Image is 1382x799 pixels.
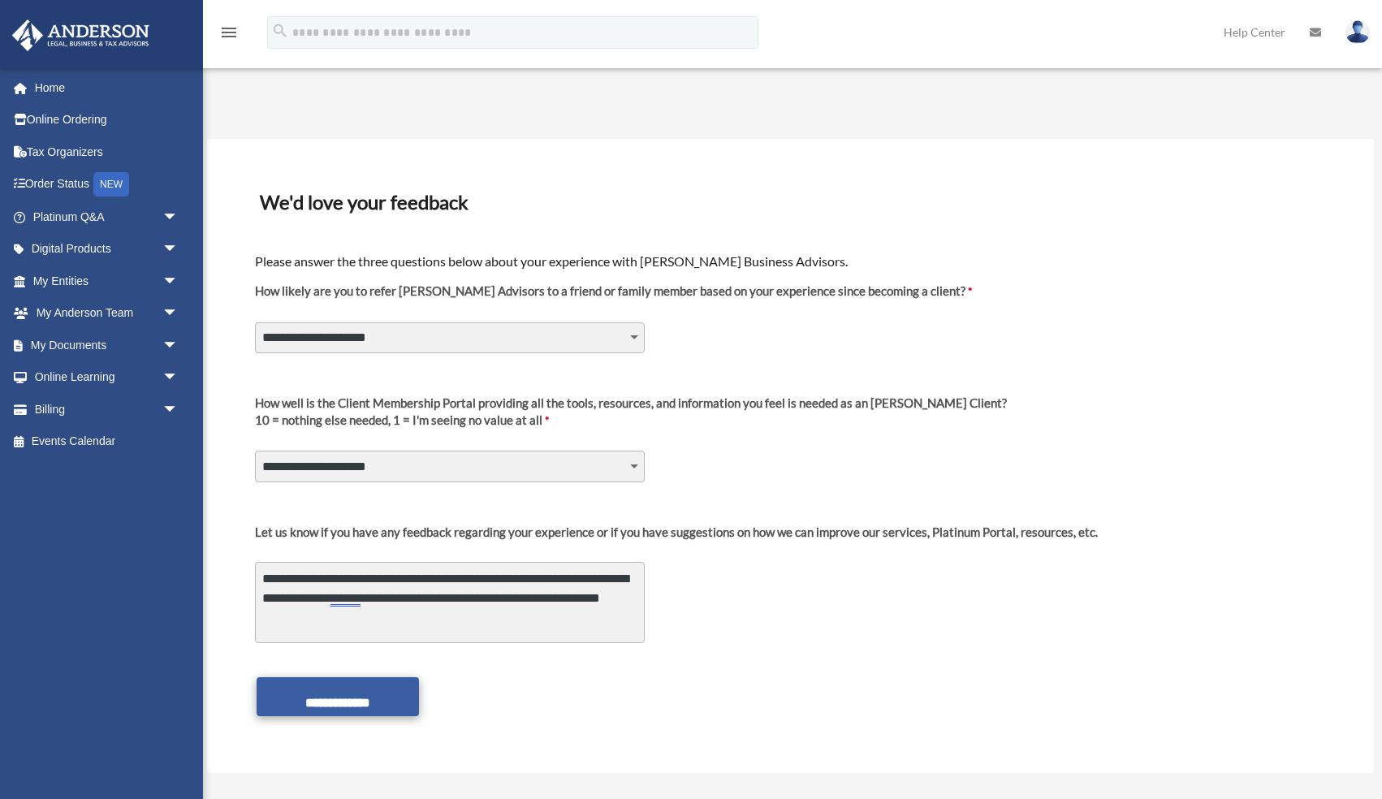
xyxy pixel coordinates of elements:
h3: We'd love your feedback [253,185,1327,219]
label: How likely are you to refer [PERSON_NAME] Advisors to a friend or family member based on your exp... [255,283,972,313]
span: arrow_drop_down [162,265,195,298]
div: Let us know if you have any feedback regarding your experience or if you have suggestions on how ... [255,524,1098,541]
a: Events Calendar [11,425,203,458]
a: Platinum Q&Aarrow_drop_down [11,201,203,233]
img: Anderson Advisors Platinum Portal [7,19,154,51]
div: How well is the Client Membership Portal providing all the tools, resources, and information you ... [255,395,1007,412]
div: NEW [93,172,129,197]
span: arrow_drop_down [162,297,195,330]
a: Order StatusNEW [11,168,203,201]
a: My Documentsarrow_drop_down [11,329,203,361]
a: My Anderson Teamarrow_drop_down [11,297,203,330]
a: Online Ordering [11,104,203,136]
label: 10 = nothing else needed, 1 = I'm seeing no value at all [255,395,1007,442]
a: My Entitiesarrow_drop_down [11,265,203,297]
i: search [271,22,289,40]
a: Billingarrow_drop_down [11,393,203,425]
i: menu [219,23,239,42]
a: Home [11,71,203,104]
img: User Pic [1345,20,1370,44]
h4: Please answer the three questions below about your experience with [PERSON_NAME] Business Advisors. [255,253,1325,270]
a: Online Learningarrow_drop_down [11,361,203,394]
a: Digital Productsarrow_drop_down [11,233,203,266]
span: arrow_drop_down [162,233,195,266]
span: arrow_drop_down [162,361,195,395]
span: arrow_drop_down [162,329,195,362]
span: arrow_drop_down [162,393,195,426]
span: arrow_drop_down [162,201,195,234]
a: menu [219,28,239,42]
a: Tax Organizers [11,136,203,168]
